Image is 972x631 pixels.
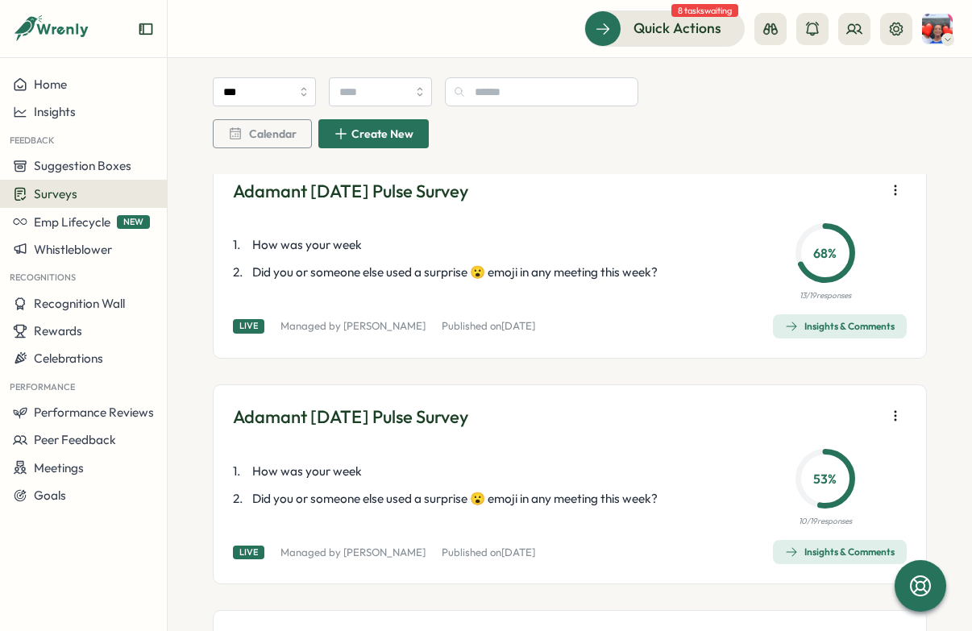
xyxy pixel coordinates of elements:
p: Published on [442,319,535,334]
span: Recognition Wall [34,296,125,311]
div: Live [233,546,264,559]
p: 53 % [800,468,850,488]
span: 1 . [233,236,249,254]
span: How was your week [252,463,362,480]
span: Celebrations [34,351,103,366]
span: 2 . [233,490,249,508]
span: 1 . [233,463,249,480]
span: NEW [117,215,150,229]
span: Performance Reviews [34,405,154,420]
button: Insights & Comments [773,540,907,564]
p: 10 / 19 responses [799,515,852,528]
button: Quick Actions [584,10,745,46]
span: Home [34,77,67,92]
span: Emp Lifecycle [34,214,110,230]
a: [PERSON_NAME] [343,546,426,558]
button: Insights & Comments [773,314,907,338]
p: 13 / 19 responses [800,289,851,302]
span: Quick Actions [633,18,721,39]
span: Peer Feedback [34,432,116,447]
div: Insights & Comments [785,546,895,558]
img: Anne Fraser-Vatto [922,14,953,44]
span: Rewards [34,323,82,338]
span: How was your week [252,236,362,254]
span: Did you or someone else used a surprise 😮 emoji in any meeting this week? [252,264,658,281]
span: Create New [351,128,413,139]
p: Managed by [280,546,426,560]
span: [DATE] [501,546,535,558]
span: Suggestion Boxes [34,158,131,173]
span: Goals [34,488,66,503]
span: Did you or someone else used a surprise 😮 emoji in any meeting this week? [252,490,658,508]
div: Live [233,319,264,333]
button: Create New [318,119,429,148]
p: Published on [442,546,535,560]
span: Meetings [34,460,84,475]
span: 2 . [233,264,249,281]
button: Expand sidebar [138,21,154,37]
a: [PERSON_NAME] [343,319,426,332]
span: Surveys [34,186,77,201]
span: Whistleblower [34,242,112,257]
span: [DATE] [501,319,535,332]
p: Managed by [280,319,426,334]
span: Insights [34,104,76,119]
p: Adamant [DATE] Pulse Survey [233,179,468,204]
div: Insights & Comments [785,320,895,333]
span: Calendar [249,128,297,139]
button: Calendar [213,119,312,148]
p: Adamant [DATE] Pulse Survey [233,405,468,430]
span: 8 tasks waiting [671,4,738,17]
p: 68 % [800,243,850,263]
